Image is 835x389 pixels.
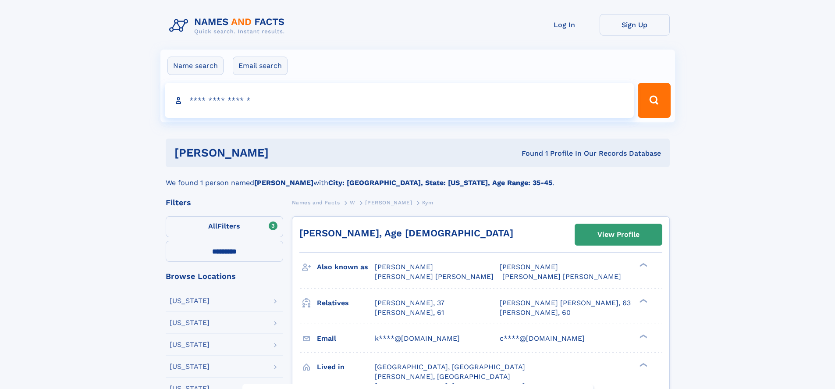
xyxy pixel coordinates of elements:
[170,319,210,326] div: [US_STATE]
[166,272,283,280] div: Browse Locations
[500,308,571,318] a: [PERSON_NAME], 60
[375,298,444,308] a: [PERSON_NAME], 37
[254,178,313,187] b: [PERSON_NAME]
[529,14,600,36] a: Log In
[299,228,513,239] a: [PERSON_NAME], Age [DEMOGRAPHIC_DATA]
[170,363,210,370] div: [US_STATE]
[166,199,283,207] div: Filters
[317,360,375,375] h3: Lived in
[174,147,395,158] h1: [PERSON_NAME]
[292,197,340,208] a: Names and Facts
[328,178,552,187] b: City: [GEOGRAPHIC_DATA], State: [US_STATE], Age Range: 35-45
[375,363,525,371] span: [GEOGRAPHIC_DATA], [GEOGRAPHIC_DATA]
[208,222,217,230] span: All
[365,197,412,208] a: [PERSON_NAME]
[166,14,292,38] img: Logo Names and Facts
[422,200,433,206] span: Kym
[375,272,494,281] span: [PERSON_NAME] [PERSON_NAME]
[637,333,648,339] div: ❯
[375,372,510,381] span: [PERSON_NAME], [GEOGRAPHIC_DATA]
[637,362,648,368] div: ❯
[500,298,631,308] a: [PERSON_NAME] [PERSON_NAME], 63
[317,260,375,275] h3: Also known as
[350,197,355,208] a: W
[375,308,444,318] a: [PERSON_NAME], 61
[597,225,640,245] div: View Profile
[375,263,433,271] span: [PERSON_NAME]
[317,331,375,346] h3: Email
[170,297,210,304] div: [US_STATE]
[500,263,558,271] span: [PERSON_NAME]
[167,57,224,75] label: Name search
[170,341,210,348] div: [US_STATE]
[166,167,670,188] div: We found 1 person named with .
[395,149,661,158] div: Found 1 Profile In Our Records Database
[166,216,283,237] label: Filters
[350,200,355,206] span: W
[317,296,375,310] h3: Relatives
[637,298,648,303] div: ❯
[575,224,662,245] a: View Profile
[600,14,670,36] a: Sign Up
[502,272,621,281] span: [PERSON_NAME] [PERSON_NAME]
[638,83,670,118] button: Search Button
[365,200,412,206] span: [PERSON_NAME]
[233,57,288,75] label: Email search
[637,262,648,268] div: ❯
[165,83,634,118] input: search input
